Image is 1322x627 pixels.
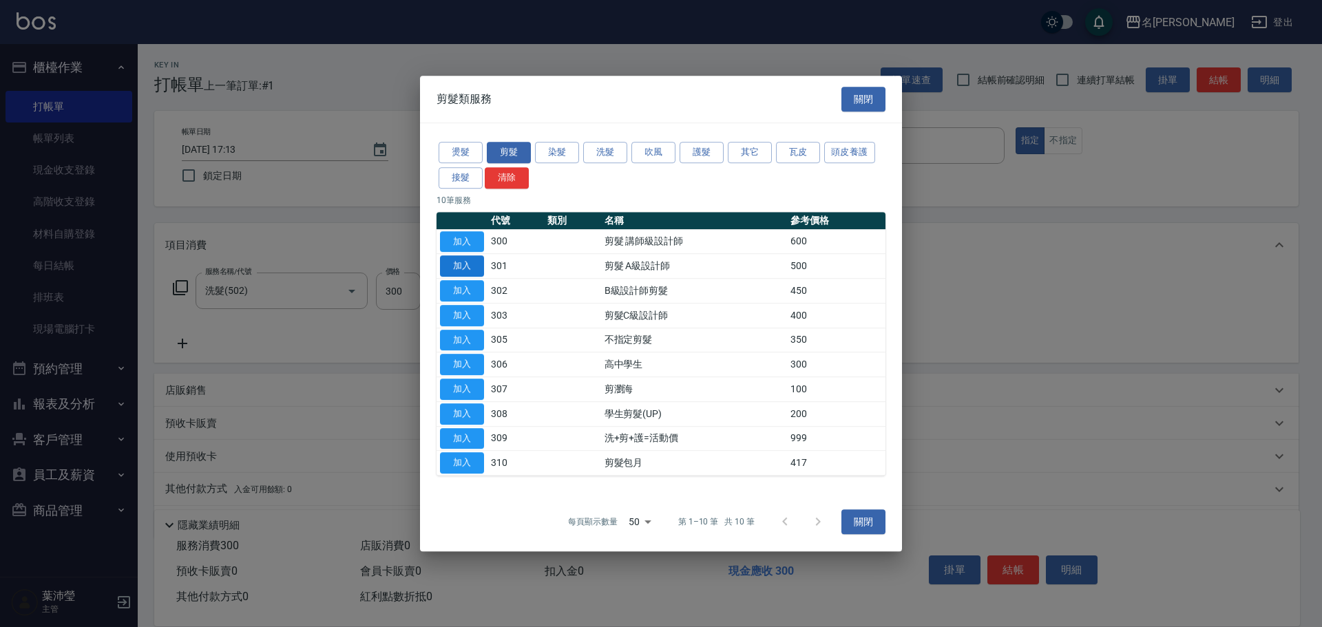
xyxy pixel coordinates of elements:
[776,142,820,163] button: 瓦皮
[439,167,483,189] button: 接髮
[631,142,675,163] button: 吹風
[601,212,787,230] th: 名稱
[601,401,787,426] td: 學生剪髮(UP)
[728,142,772,163] button: 其它
[437,92,492,106] span: 剪髮類服務
[787,451,885,476] td: 417
[544,212,600,230] th: 類別
[601,426,787,451] td: 洗+剪+護=活動價
[440,231,484,253] button: 加入
[487,377,544,402] td: 307
[487,229,544,254] td: 300
[787,212,885,230] th: 參考價格
[487,401,544,426] td: 308
[487,279,544,304] td: 302
[680,142,724,163] button: 護髮
[601,328,787,352] td: 不指定剪髮
[487,254,544,279] td: 301
[583,142,627,163] button: 洗髮
[440,403,484,425] button: 加入
[487,352,544,377] td: 306
[440,255,484,277] button: 加入
[440,330,484,351] button: 加入
[787,426,885,451] td: 999
[601,352,787,377] td: 高中學生
[787,352,885,377] td: 300
[787,279,885,304] td: 450
[824,142,875,163] button: 頭皮養護
[787,401,885,426] td: 200
[440,428,484,449] button: 加入
[439,142,483,163] button: 燙髮
[487,142,531,163] button: 剪髮
[487,426,544,451] td: 309
[841,509,885,535] button: 關閉
[487,212,544,230] th: 代號
[601,229,787,254] td: 剪髮 講師級設計師
[601,451,787,476] td: 剪髮包月
[787,328,885,352] td: 350
[487,303,544,328] td: 303
[485,167,529,189] button: 清除
[487,451,544,476] td: 310
[440,354,484,375] button: 加入
[601,279,787,304] td: B級設計師剪髮
[535,142,579,163] button: 染髮
[787,303,885,328] td: 400
[601,303,787,328] td: 剪髮C級設計師
[841,87,885,112] button: 關閉
[787,229,885,254] td: 600
[440,305,484,326] button: 加入
[623,503,656,540] div: 50
[601,254,787,279] td: 剪髮 A級設計師
[601,377,787,402] td: 剪瀏海
[440,280,484,301] button: 加入
[487,328,544,352] td: 305
[568,516,618,528] p: 每頁顯示數量
[787,377,885,402] td: 100
[440,452,484,474] button: 加入
[678,516,755,528] p: 第 1–10 筆 共 10 筆
[787,254,885,279] td: 500
[437,194,885,206] p: 10 筆服務
[440,379,484,400] button: 加入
